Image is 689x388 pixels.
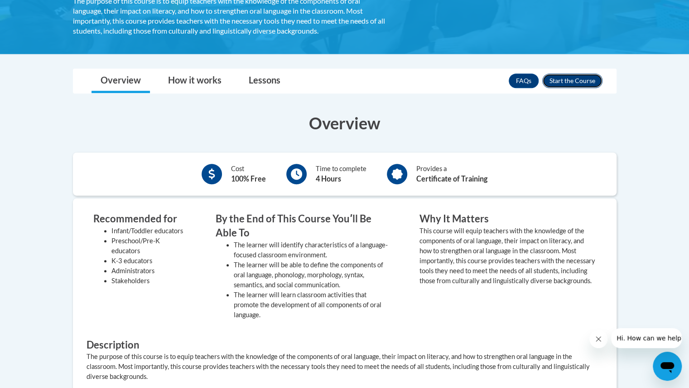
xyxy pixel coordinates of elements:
li: K-3 educators [111,256,188,266]
li: Administrators [111,266,188,276]
h3: Why It Matters [419,212,596,226]
b: Certificate of Training [416,174,487,183]
a: Lessons [240,69,289,93]
div: The purpose of this course is to equip teachers with the knowledge of the components of oral lang... [87,352,603,382]
a: FAQs [509,74,539,88]
b: 100% Free [231,174,266,183]
button: Enroll [542,74,602,88]
div: Provides a [416,164,487,184]
iframe: Close message [589,330,607,348]
div: Cost [231,164,266,184]
span: Hi. How can we help? [5,6,73,14]
a: How it works [159,69,231,93]
div: Time to complete [316,164,366,184]
h3: Overview [73,112,617,134]
a: Overview [92,69,150,93]
li: The learner will identify characteristics of a language-focused classroom environment. [234,240,392,260]
h3: Recommended for [93,212,188,226]
li: Infant/Toddler educators [111,226,188,236]
iframe: Button to launch messaging window [653,352,682,381]
li: Preschool/Pre-K educators [111,236,188,256]
value: This course will equip teachers with the knowledge of the components of oral language, their impa... [419,227,595,285]
h3: By the End of This Course Youʹll Be Able To [216,212,392,240]
li: The learner will be able to define the components of oral language, phonology, morphology, syntax... [234,260,392,290]
li: Stakeholders [111,276,188,286]
iframe: Message from company [611,328,682,348]
li: The learner will learn classroom activities that promote the development of all components of ora... [234,290,392,320]
b: 4 Hours [316,174,341,183]
h3: Description [87,338,603,352]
